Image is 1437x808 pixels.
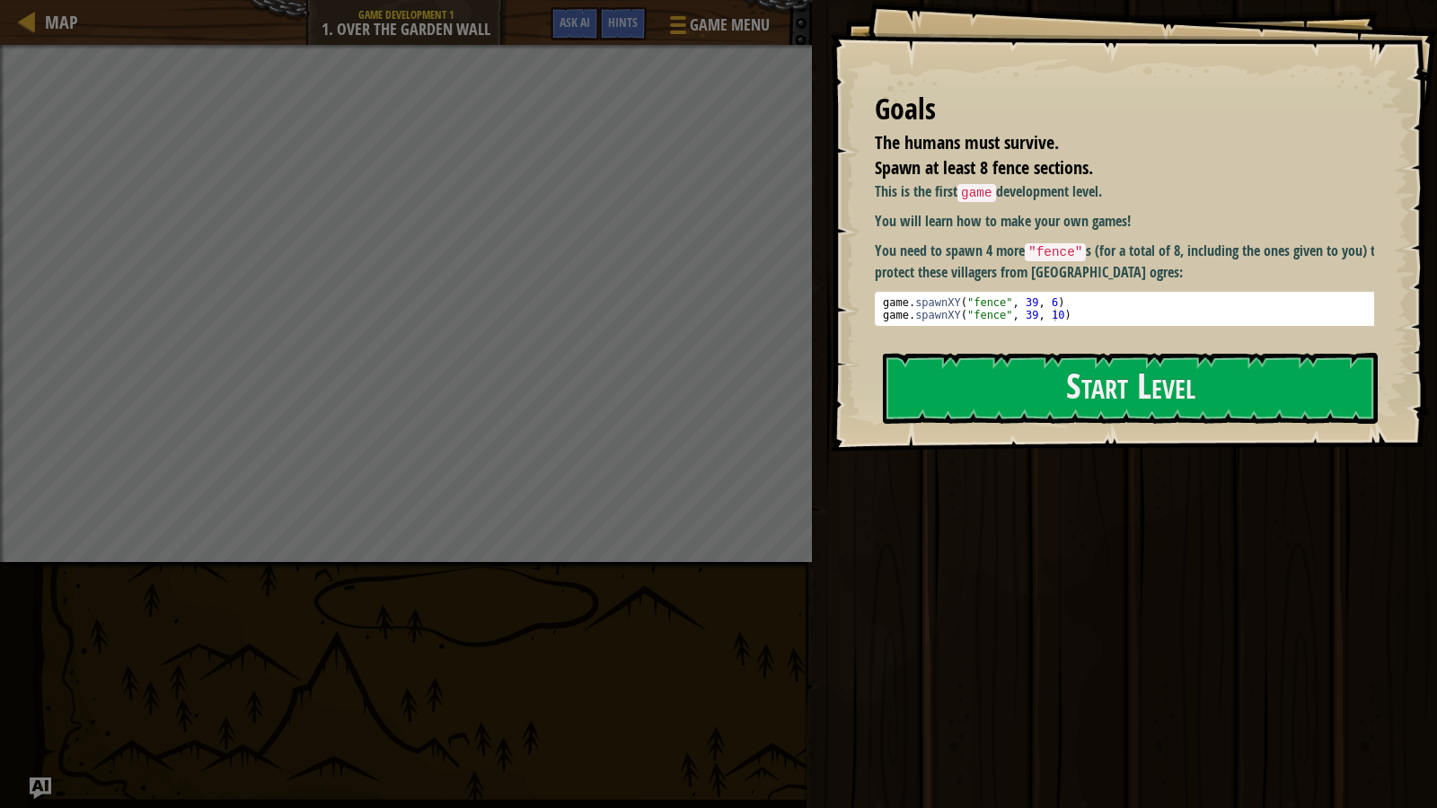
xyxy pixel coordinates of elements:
span: Map [45,10,78,34]
li: Spawn at least 8 fence sections. [852,155,1370,181]
code: "fence" [1025,243,1086,261]
span: Hints [608,13,638,31]
button: Start Level [883,353,1378,424]
button: Ask AI [30,777,51,799]
span: Game Menu [690,13,770,37]
button: Game Menu [656,7,780,49]
div: Goals [875,89,1374,130]
span: The humans must survive. [875,130,1059,154]
a: Map [36,10,78,34]
span: Spawn at least 8 fence sections. [875,155,1093,180]
p: You need to spawn 4 more s (for a total of 8, including the ones given to you) to protect these v... [875,241,1388,282]
p: You will learn how to make your own games! [875,211,1388,232]
button: Ask AI [551,7,599,40]
li: The humans must survive. [852,130,1370,156]
p: This is the first development level. [875,181,1388,203]
code: game [957,184,996,202]
span: Ask AI [560,13,590,31]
